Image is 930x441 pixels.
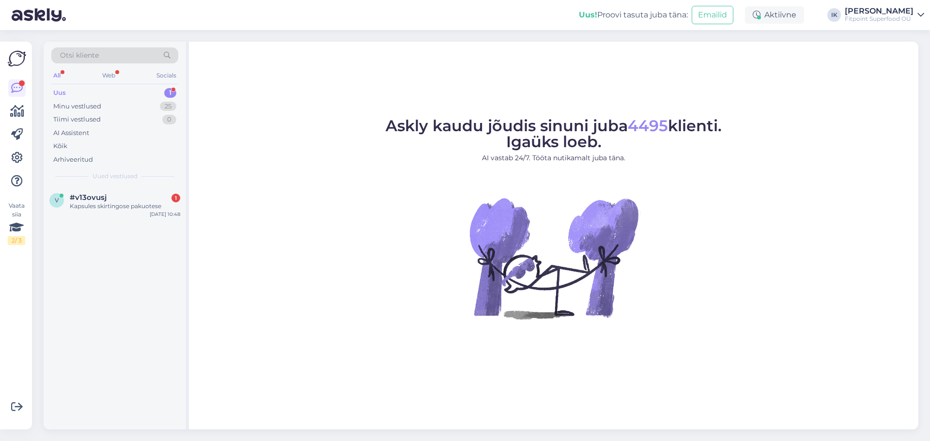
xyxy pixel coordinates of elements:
[93,172,138,181] span: Uued vestlused
[53,141,67,151] div: Kõik
[70,202,180,211] div: Kapsules skirtingose pakuotese
[579,10,597,19] b: Uus!
[53,115,101,124] div: Tiimi vestlused
[51,69,62,82] div: All
[827,8,841,22] div: IK
[53,102,101,111] div: Minu vestlused
[466,171,641,345] img: No Chat active
[60,50,99,61] span: Otsi kliente
[628,116,668,135] span: 4495
[8,201,25,245] div: Vaata siia
[53,155,93,165] div: Arhiveeritud
[845,7,924,23] a: [PERSON_NAME]Fitpoint Superfood OÜ
[150,211,180,218] div: [DATE] 10:48
[70,193,107,202] span: #v13ovusj
[845,7,914,15] div: [PERSON_NAME]
[579,9,688,21] div: Proovi tasuta juba täna:
[53,88,66,98] div: Uus
[386,116,722,151] span: Askly kaudu jõudis sinuni juba klienti. Igaüks loeb.
[155,69,178,82] div: Socials
[171,194,180,202] div: 1
[8,236,25,245] div: 2 / 3
[53,128,89,138] div: AI Assistent
[162,115,176,124] div: 0
[692,6,733,24] button: Emailid
[164,88,176,98] div: 1
[745,6,804,24] div: Aktiivne
[8,49,26,68] img: Askly Logo
[386,153,722,163] p: AI vastab 24/7. Tööta nutikamalt juba täna.
[55,197,59,204] span: v
[160,102,176,111] div: 25
[100,69,117,82] div: Web
[845,15,914,23] div: Fitpoint Superfood OÜ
